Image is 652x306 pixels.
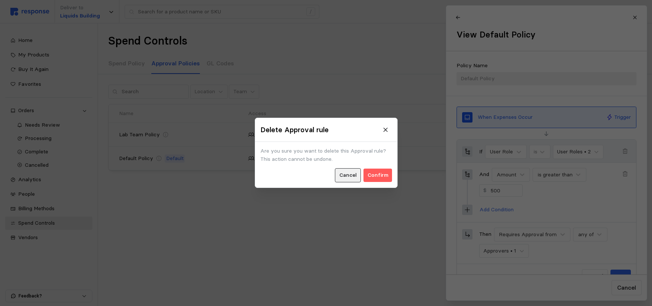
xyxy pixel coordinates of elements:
p: Confirm [367,172,388,180]
p: Cancel [339,172,356,180]
p: Are you sure you want to delete this Approval rule? This action cannot be undone. [260,147,392,163]
button: Confirm [363,169,392,182]
h3: Delete Approval rule [260,125,329,135]
button: Cancel [335,169,361,183]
